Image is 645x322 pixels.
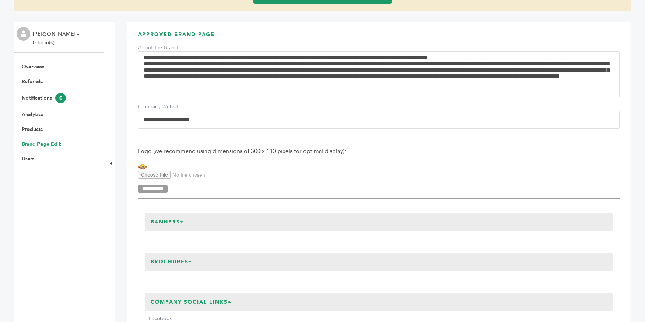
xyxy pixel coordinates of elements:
[17,27,30,41] img: profile.png
[138,147,620,155] span: Logo (we recommend using dimensions of 300 x 110 pixels for optimal display):
[145,293,237,311] h3: Company Social Links
[22,141,61,148] a: Brand Page Edit
[138,103,188,110] label: Company Website
[55,93,66,103] span: 0
[22,63,44,70] a: Overview
[138,163,160,171] img: San Miguel
[22,111,43,118] a: Analytics
[138,31,620,44] h3: APPROVED BRAND PAGE
[22,95,66,101] a: Notifications0
[22,126,43,133] a: Products
[22,78,43,85] a: Referrals
[33,30,80,47] li: [PERSON_NAME] - 0 login(s)
[22,155,34,162] a: Users
[145,213,189,231] h3: Banners
[145,253,198,271] h3: Brochures
[138,44,188,51] label: About the Brand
